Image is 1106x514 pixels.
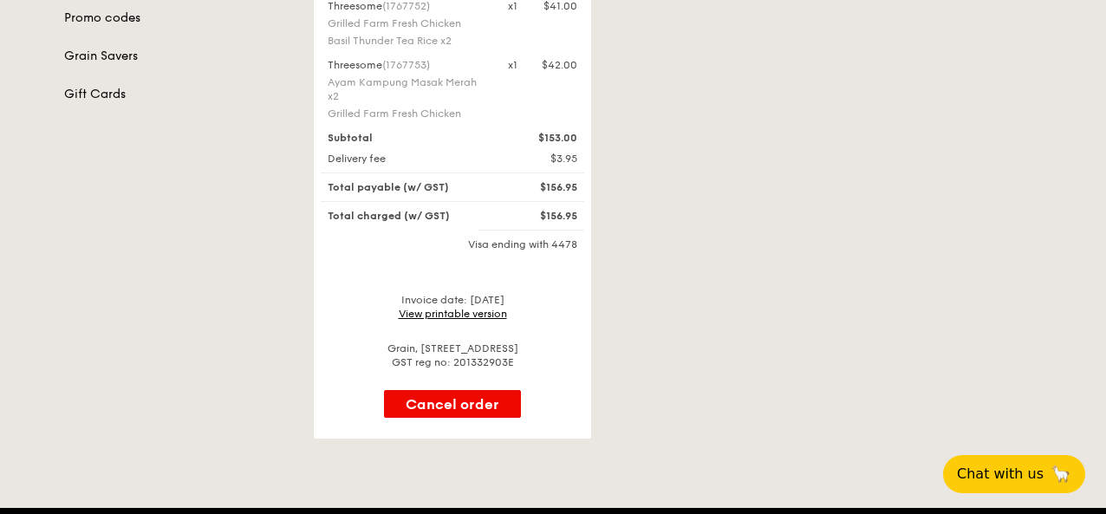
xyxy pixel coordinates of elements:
[498,180,588,194] div: $156.95
[542,58,577,72] div: $42.00
[328,16,487,30] div: Grilled Farm Fresh Chicken
[317,131,498,145] div: Subtotal
[943,455,1085,493] button: Chat with us🦙
[384,390,521,418] button: Cancel order
[508,58,517,72] div: x1
[328,34,487,48] div: Basil Thunder Tea Rice x2
[328,107,487,120] div: Grilled Farm Fresh Chicken
[328,75,487,103] div: Ayam Kampung Masak Merah x2
[498,131,588,145] div: $153.00
[317,209,498,223] div: Total charged (w/ GST)
[317,152,498,166] div: Delivery fee
[64,10,293,27] a: Promo codes
[321,293,584,321] div: Invoice date: [DATE]
[498,152,588,166] div: $3.95
[64,86,293,103] a: Gift Cards
[399,308,507,320] a: View printable version
[328,181,449,193] span: Total payable (w/ GST)
[957,464,1044,485] span: Chat with us
[382,59,430,71] span: (1767753)
[1051,464,1071,485] span: 🦙
[321,342,584,369] div: Grain, [STREET_ADDRESS] GST reg no: 201332903E
[64,48,293,65] a: Grain Savers
[321,237,584,251] div: Visa ending with 4478
[328,58,487,72] div: Threesome
[498,209,588,223] div: $156.95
